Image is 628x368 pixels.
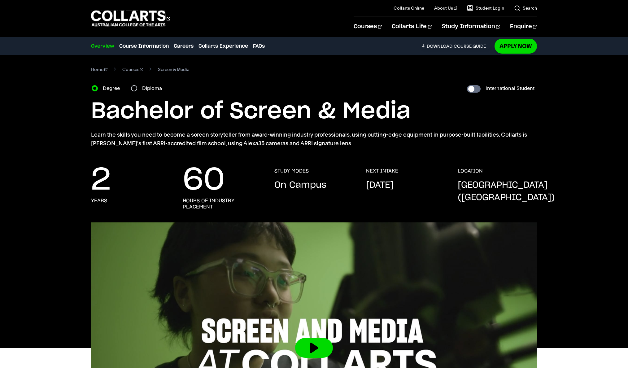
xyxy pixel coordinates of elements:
[274,179,326,191] p: On Campus
[467,5,504,11] a: Student Login
[394,5,424,11] a: Collarts Online
[91,98,537,125] h1: Bachelor of Screen & Media
[274,168,309,174] h3: STUDY MODES
[183,168,225,193] p: 60
[458,168,483,174] h3: LOCATION
[434,5,457,11] a: About Us
[442,16,500,37] a: Study Information
[158,65,190,74] span: Screen & Media
[91,65,107,74] a: Home
[253,42,265,50] a: FAQs
[91,198,107,204] h3: years
[354,16,382,37] a: Courses
[458,179,555,204] p: [GEOGRAPHIC_DATA] ([GEOGRAPHIC_DATA])
[91,42,114,50] a: Overview
[486,84,534,93] label: International Student
[366,168,398,174] h3: NEXT INTAKE
[183,198,262,210] h3: hours of industry placement
[103,84,124,93] label: Degree
[495,39,537,53] a: Apply Now
[91,10,170,27] div: Go to homepage
[427,43,452,49] span: Download
[514,5,537,11] a: Search
[122,65,143,74] a: Courses
[91,168,111,193] p: 2
[366,179,394,191] p: [DATE]
[142,84,166,93] label: Diploma
[174,42,194,50] a: Careers
[421,43,491,49] a: DownloadCourse Guide
[392,16,432,37] a: Collarts Life
[198,42,248,50] a: Collarts Experience
[510,16,537,37] a: Enquire
[91,130,537,148] p: Learn the skills you need to become a screen storyteller from award-winning industry professional...
[119,42,169,50] a: Course Information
